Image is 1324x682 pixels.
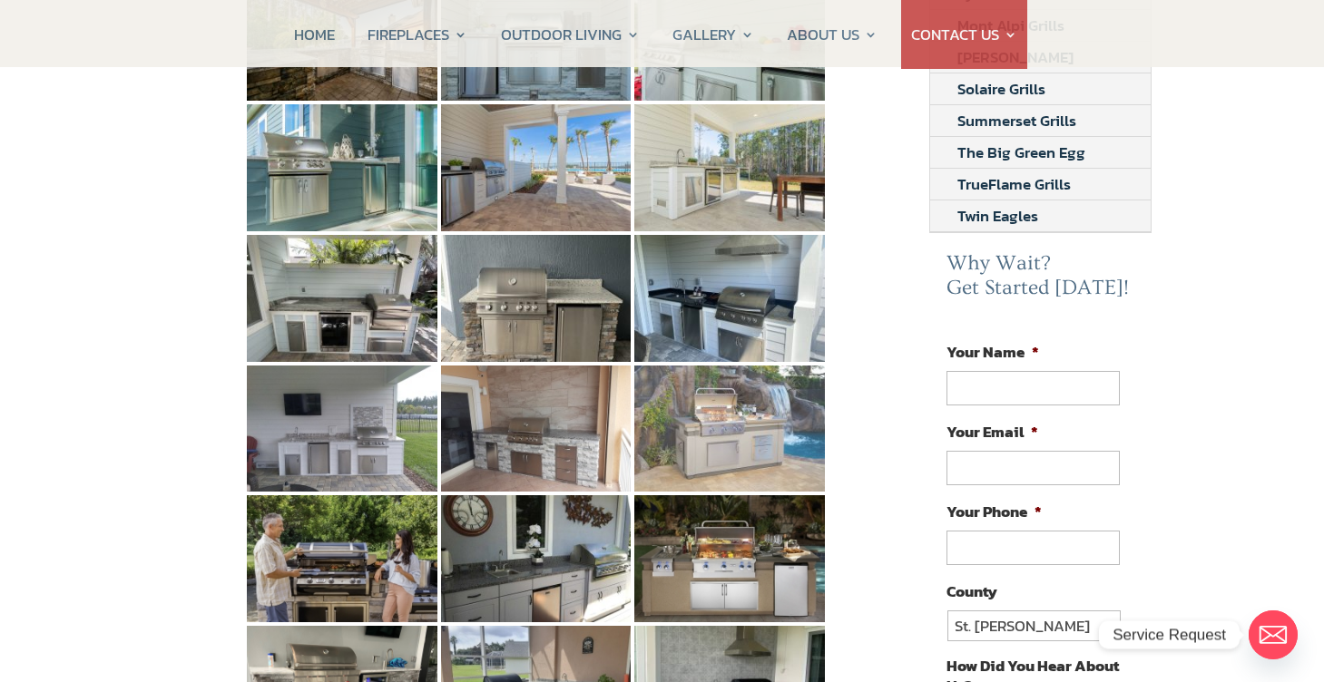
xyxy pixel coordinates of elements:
[930,200,1065,231] a: Twin Eagles
[634,495,825,622] img: 20
[634,365,825,492] img: 17
[247,104,437,231] img: 9
[946,251,1133,310] h2: Why Wait? Get Started [DATE]!
[930,169,1098,200] a: TrueFlame Grills
[946,342,1039,362] label: Your Name
[441,495,632,622] img: 19
[1249,610,1298,659] a: Email
[441,365,632,492] img: 16
[247,365,437,492] img: 15
[441,235,632,362] img: 13
[946,581,997,601] label: County
[930,137,1113,168] a: The Big Green Egg
[247,235,437,362] img: 12
[441,104,632,231] img: 10
[930,105,1103,136] a: Summerset Grills
[634,104,825,231] img: 11
[930,73,1073,104] a: Solaire Grills
[946,502,1042,521] label: Your Phone
[946,422,1038,442] label: Your Email
[247,495,437,622] img: 18
[634,235,825,362] img: 14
